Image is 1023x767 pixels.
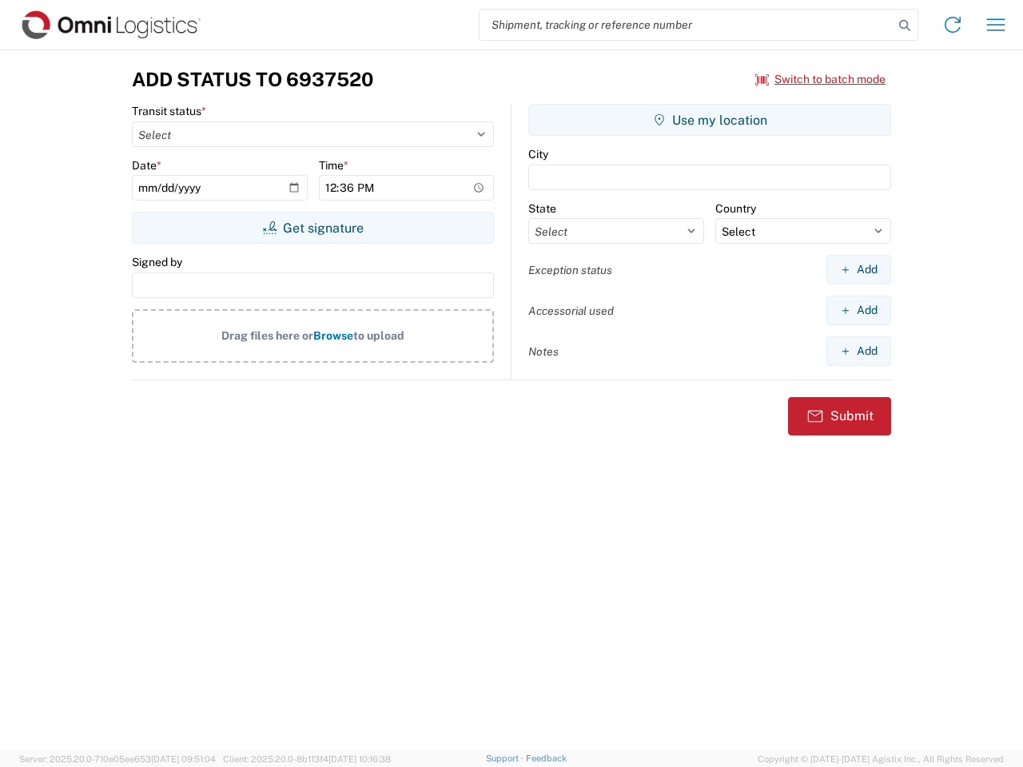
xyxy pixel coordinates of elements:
[223,754,391,764] span: Client: 2025.20.0-8b113f4
[826,255,891,284] button: Add
[826,296,891,325] button: Add
[528,147,548,161] label: City
[528,104,891,136] button: Use my location
[132,104,206,118] label: Transit status
[132,212,494,244] button: Get signature
[788,397,891,435] button: Submit
[19,754,216,764] span: Server: 2025.20.0-710e05ee653
[528,304,614,318] label: Accessorial used
[221,329,313,342] span: Drag files here or
[132,68,373,91] h3: Add Status to 6937520
[328,754,391,764] span: [DATE] 10:16:38
[319,158,348,173] label: Time
[528,263,612,277] label: Exception status
[528,201,556,216] label: State
[151,754,216,764] span: [DATE] 09:51:04
[486,753,526,763] a: Support
[353,329,404,342] span: to upload
[758,752,1004,766] span: Copyright © [DATE]-[DATE] Agistix Inc., All Rights Reserved
[313,329,353,342] span: Browse
[755,66,886,93] button: Switch to batch mode
[528,344,559,359] label: Notes
[132,255,182,269] label: Signed by
[526,753,567,763] a: Feedback
[826,336,891,366] button: Add
[480,10,894,40] input: Shipment, tracking or reference number
[132,158,161,173] label: Date
[715,201,756,216] label: Country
